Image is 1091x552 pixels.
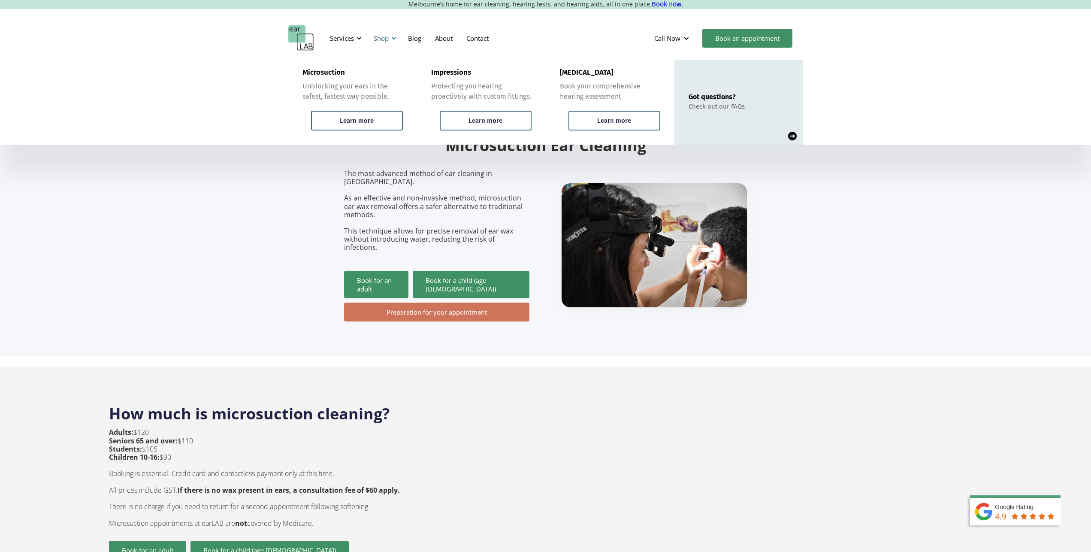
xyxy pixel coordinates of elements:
strong: Students: [109,444,142,454]
a: Preparation for your appointment [344,303,529,321]
div: Impressions [431,68,471,77]
a: ImpressionsProtecting you hearing proactively with custom fittings.Learn more [417,60,546,145]
div: Call Now [654,34,680,42]
a: Book an appointment [702,29,792,48]
div: Unblocking your ears in the safest, fastest way possible. [302,81,403,102]
div: Protecting you hearing proactively with custom fittings. [431,81,532,102]
strong: Adults: [109,428,133,437]
div: Call Now [647,25,698,51]
h2: Microsuction Ear Cleaning [344,136,747,156]
div: [MEDICAL_DATA] [560,68,613,77]
div: Book your comprehensive hearing assessment [560,81,660,102]
a: MicrosuctionUnblocking your ears in the safest, fastest way possible.Learn more [288,60,417,145]
a: Contact [459,26,496,51]
a: [MEDICAL_DATA]Book your comprehensive hearing assessmentLearn more [546,60,674,145]
div: Microsuction [302,68,345,77]
a: Blog [401,26,428,51]
strong: Seniors 65 and over: [109,436,178,446]
strong: If there is no wax present in ears, a consultation fee of $60 apply. [178,485,400,495]
a: Book for a child (age [DEMOGRAPHIC_DATA]) [413,271,529,298]
div: Shop [369,25,399,51]
p: $120 $110 $105 $90 Booking is essential. Credit card and contactless payment only at this time. A... [109,428,400,527]
strong: Children 10-16: [109,452,160,462]
div: Shop [374,34,389,42]
div: Got questions? [689,93,745,101]
a: Got questions?Check out our FAQs [674,60,803,145]
div: Services [330,34,354,42]
strong: not [235,519,247,528]
a: About [428,26,459,51]
div: Learn more [468,117,502,124]
div: Services [325,25,364,51]
p: The most advanced method of ear cleaning in [GEOGRAPHIC_DATA]. As an effective and non-invasive m... [344,170,529,252]
div: Learn more [340,117,374,124]
a: home [288,25,314,51]
div: Learn more [597,117,631,124]
a: Book for an adult [344,271,408,298]
div: Check out our FAQs [689,103,745,110]
img: boy getting ear checked. [562,183,747,307]
h2: How much is microsuction cleaning? [109,395,982,424]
